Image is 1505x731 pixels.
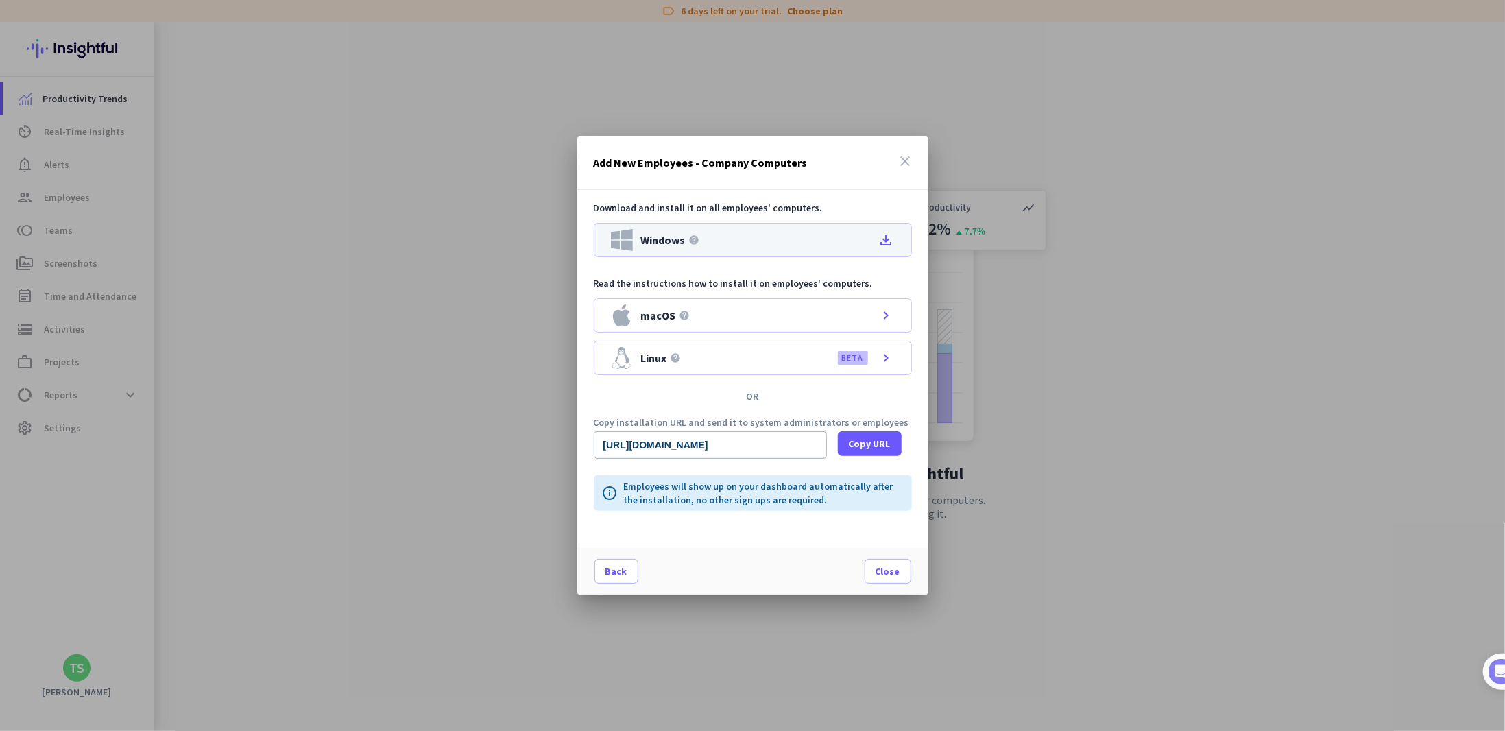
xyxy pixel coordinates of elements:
button: Back [594,559,638,584]
i: chevron_right [878,307,895,324]
span: Copy URL [849,437,891,451]
div: OR [577,392,928,401]
span: Back [605,564,627,578]
i: close [898,153,914,169]
span: Close [876,564,900,578]
p: Download and install it on all employees' computers. [594,201,912,215]
i: info [602,485,618,501]
i: file_download [878,232,895,248]
input: Public download URL [594,431,827,459]
span: macOS [641,310,676,321]
button: Close [865,559,911,584]
h3: Add New Employees - Company Computers [594,157,808,168]
i: chevron_right [878,350,895,366]
i: help [689,235,700,245]
p: Employees will show up on your dashboard automatically after the installation, no other sign ups ... [624,479,904,507]
i: help [679,310,690,321]
span: Windows [641,235,686,245]
p: Copy installation URL and send it to system administrators or employees [594,418,912,427]
img: Linux [611,347,633,369]
label: BETA [842,352,864,363]
p: Read the instructions how to install it on employees' computers. [594,276,912,290]
img: macOS [611,304,633,326]
span: Linux [641,352,667,363]
i: help [671,352,682,363]
button: Copy URL [838,431,902,456]
img: Windows [611,229,633,251]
